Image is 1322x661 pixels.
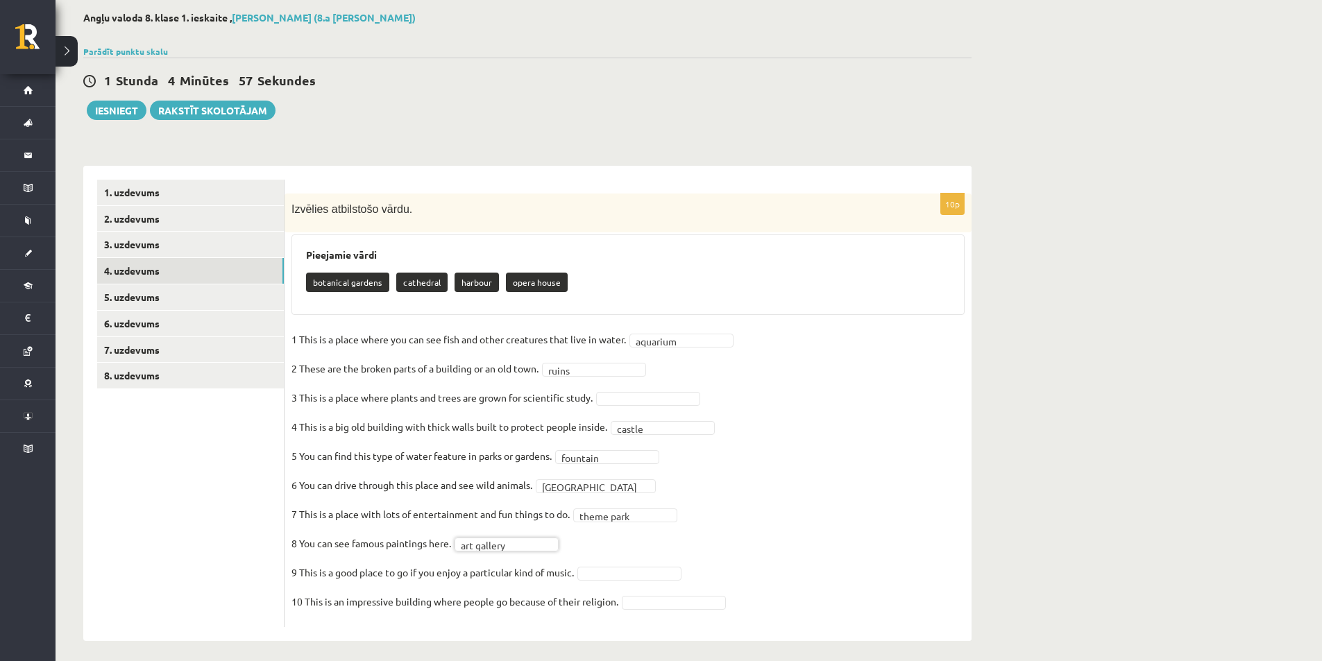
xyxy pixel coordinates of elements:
p: 7 This is a place with lots of entertainment and fun things to do. [291,504,570,524]
a: Rakstīt skolotājam [150,101,276,120]
span: aquarium [636,334,715,348]
p: 9 This is a good place to go if you enjoy a particular kind of music. [291,562,574,583]
p: 2 These are the broken parts of a building or an old town. [291,358,539,379]
span: fountain [561,451,641,465]
span: 1 [104,72,111,88]
h3: Pieejamie vārdi [306,249,950,261]
p: 10 This is an impressive building where people go because of their religion. [291,591,618,612]
span: theme park [579,509,659,523]
a: 8. uzdevums [97,363,284,388]
p: harbour [455,273,499,292]
a: 4. uzdevums [97,258,284,284]
a: 5. uzdevums [97,284,284,310]
a: 7. uzdevums [97,337,284,363]
span: 4 [168,72,175,88]
a: [PERSON_NAME] (8.a [PERSON_NAME]) [232,11,416,24]
a: 3. uzdevums [97,232,284,257]
p: 4 This is a big old building with thick walls built to protect people inside. [291,416,607,437]
p: 6 You can drive through this place and see wild animals. [291,474,532,495]
span: Minūtes [180,72,229,88]
a: ruins [542,363,646,377]
a: Rīgas 1. Tālmācības vidusskola [15,24,56,59]
a: castle [611,421,715,435]
span: 57 [239,72,253,88]
p: cathedral [396,273,448,292]
a: fountain [555,450,659,464]
p: botanical gardens [306,273,389,292]
p: 3 This is a place where plants and trees are grown for scientific study. [291,387,593,408]
a: aquarium [629,334,734,347]
a: theme park [573,508,677,522]
span: Izvēlies atbilstošo vārdu. [291,203,412,215]
p: 10p [940,193,965,215]
a: 6. uzdevums [97,311,284,336]
a: Parādīt punktu skalu [83,46,168,57]
h2: Angļu valoda 8. klase 1. ieskaite , [83,12,972,24]
span: ruins [548,363,627,377]
a: 2. uzdevums [97,206,284,232]
span: Stunda [116,72,158,88]
p: opera house [506,273,568,292]
span: castle [617,422,696,436]
p: 5 You can find this type of water feature in parks or gardens. [291,445,552,466]
span: Sekundes [257,72,316,88]
span: [GEOGRAPHIC_DATA] [542,480,637,494]
a: [GEOGRAPHIC_DATA] [536,479,656,493]
span: art gallery [461,538,540,552]
p: 8 You can see famous paintings here. [291,533,451,553]
button: Iesniegt [87,101,146,120]
a: art gallery [455,538,559,551]
a: 1. uzdevums [97,180,284,205]
p: 1 This is a place where you can see fish and other creatures that live in water. [291,329,626,350]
